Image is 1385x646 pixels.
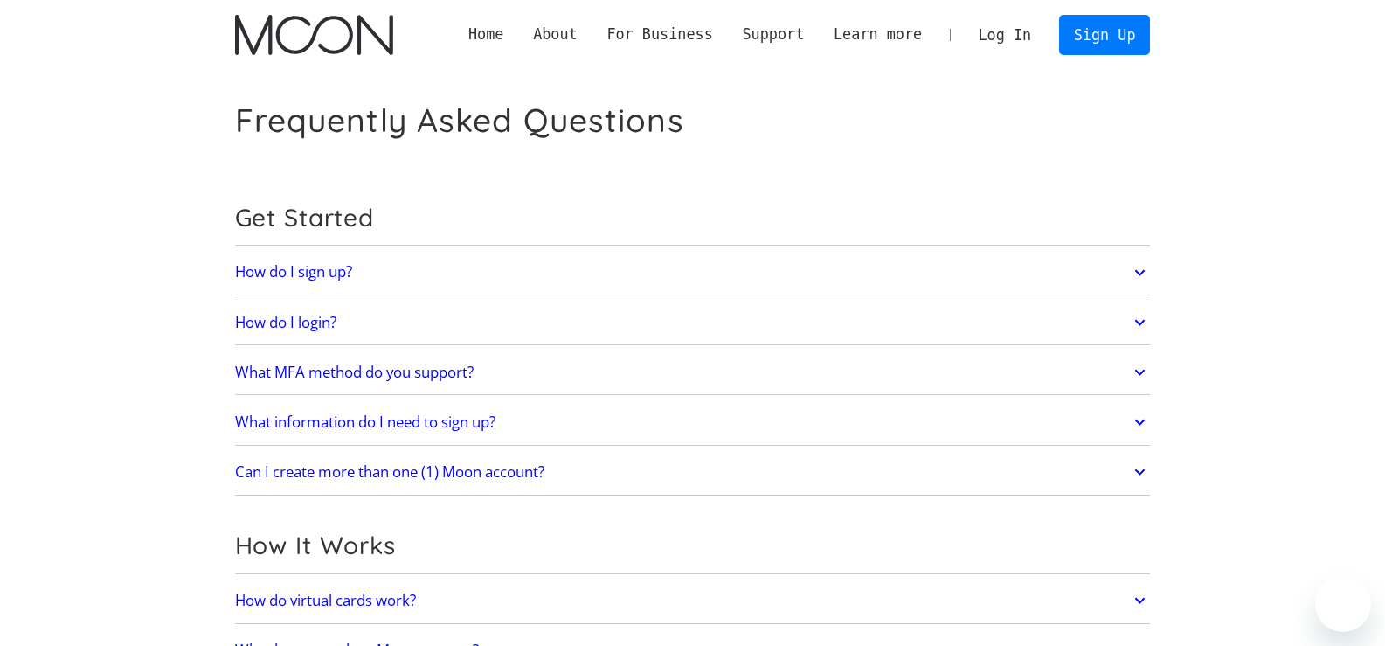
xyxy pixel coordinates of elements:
h2: What MFA method do you support? [235,364,474,381]
a: How do I login? [235,304,1151,341]
h2: How It Works [235,531,1151,560]
a: home [235,15,393,55]
a: Home [454,24,518,45]
a: Can I create more than one (1) Moon account? [235,454,1151,490]
h2: How do I login? [235,314,336,331]
a: How do I sign up? [235,254,1151,291]
div: For Business [592,24,728,45]
h1: Frequently Asked Questions [235,101,684,140]
div: For Business [606,24,712,45]
h2: What information do I need to sign up? [235,413,495,431]
a: What MFA method do you support? [235,354,1151,391]
div: About [533,24,578,45]
div: Support [742,24,804,45]
div: Support [728,24,819,45]
h2: Get Started [235,203,1151,233]
a: Sign Up [1059,15,1150,54]
div: Learn more [834,24,922,45]
a: What information do I need to sign up? [235,404,1151,441]
h2: Can I create more than one (1) Moon account? [235,463,544,481]
div: Learn more [819,24,937,45]
iframe: Bouton de lancement de la fenêtre de messagerie [1315,576,1371,632]
img: Moon Logo [235,15,393,55]
h2: How do virtual cards work? [235,592,416,609]
div: About [518,24,592,45]
a: Log In [964,16,1046,54]
h2: How do I sign up? [235,263,352,281]
a: How do virtual cards work? [235,582,1151,619]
